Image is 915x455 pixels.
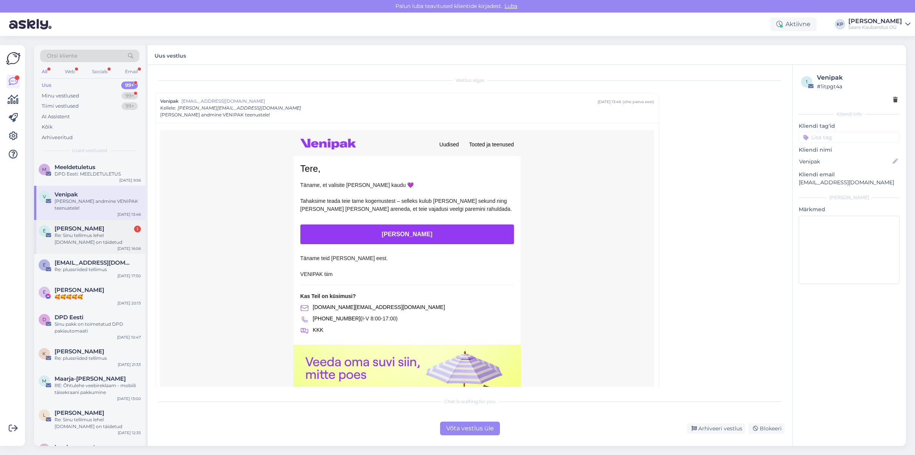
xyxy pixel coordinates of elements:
span: D [42,317,46,322]
span: 1 [806,79,807,85]
a: KKK [313,327,323,333]
span: Uued vestlused [72,147,108,154]
span: Meeldetuletus [55,164,95,171]
td: (I-V 8:00-17:00) [312,313,445,324]
span: Leana Kruuse [55,409,104,416]
h1: Tere, [300,163,514,174]
div: [DATE] 17:50 [117,273,141,279]
span: M [42,378,47,384]
span: [PERSON_NAME][EMAIL_ADDRESS][DOMAIN_NAME] [178,105,301,111]
a: [PERSON_NAME]Saare Kaubandus OÜ [848,18,910,30]
span: Eve Veerva [55,287,104,293]
a: [PHONE_NUMBER] [313,315,361,322]
a: [DOMAIN_NAME][EMAIL_ADDRESS][DOMAIN_NAME] [313,304,445,310]
div: Vestlus algas [155,77,785,84]
div: Sinu pakk on toimetatud DPD pakiautomaati [55,321,141,334]
img: c9e6d04f-c501-3545-abac-c97442e2d4b3.png [302,317,308,322]
p: Kliendi email [799,171,900,179]
a: Tooted ja teenused [469,141,514,147]
span: L [43,412,46,418]
span: K [43,351,46,356]
div: Socials [91,67,109,77]
div: Minu vestlused [42,92,79,100]
div: Arhiveeritud [42,134,73,141]
div: [DATE] 13:46 [117,212,141,217]
div: [PERSON_NAME] [799,194,900,201]
div: Saare Kaubandus OÜ [848,24,902,30]
div: # 1itpgt4a [817,82,898,91]
span: eve suurkivi [55,225,104,232]
div: Võta vestlus üle [440,422,500,435]
div: [DATE] 9:56 [119,177,141,183]
span: Lea Lensment [55,444,95,450]
div: [PERSON_NAME] andmine VENIPAK teenustele! [55,198,141,212]
div: Uus [42,82,52,89]
div: [DATE] 13:00 [117,396,141,402]
div: KP [835,19,845,30]
img: Askly Logo [6,51,20,66]
span: V [43,194,46,199]
div: Kõik [42,123,53,131]
p: Kliendi tag'id [799,122,900,130]
span: E [43,289,46,295]
div: 99+ [122,102,138,110]
div: [DATE] 13:46 [598,99,621,105]
div: Web [63,67,77,77]
img: 0a8aa7b6-fc33-b5ac-d67e-11313c8a4327.png [301,328,308,334]
span: Otsi kliente [47,52,77,60]
strong: Kas Teil on küsimusi? [300,293,356,299]
span: [PERSON_NAME] andmine VENIPAK teenustele! [160,111,270,118]
td: Täname, et valisite [PERSON_NAME] kaudu 💜 Tahaksime teada teie tarne kogemustest – selleks kulub ... [294,181,521,224]
span: [EMAIL_ADDRESS][DOMAIN_NAME] [181,98,598,105]
p: Kliendi nimi [799,146,900,154]
div: Re: Sinu tellimus lehel [DOMAIN_NAME] on täidetud [55,416,141,430]
img: f71f2c15-fc23-fe97-d879-1897c5b82def.png [300,139,356,149]
span: e [43,262,46,268]
div: 99+ [121,82,138,89]
div: Re: plussriided tellimus [55,266,141,273]
span: Venipak [160,98,178,105]
span: Kellele : [160,105,176,111]
div: Venipak [817,73,898,82]
span: Luba [502,3,520,9]
div: [DATE] 10:47 [117,334,141,340]
div: RE: Õhtulehe veebireklaam - mobiili täisekraani pakkumine [55,382,141,396]
input: Lisa nimi [799,157,891,166]
span: DPD Eesti [55,314,83,321]
div: DPD Eesti: MEELDETULETUS [55,171,141,177]
div: [DATE] 12:35 [118,430,141,436]
p: Märkmed [799,206,900,213]
div: Tiimi vestlused [42,102,79,110]
div: Kliendi info [799,111,900,118]
div: [DATE] 20:13 [117,300,141,306]
span: ellekasemets@hot.ee [55,259,133,266]
span: M [42,166,47,172]
span: Karine Lepik [55,348,104,355]
a: Uudised [439,141,459,147]
img: 6af93b6b-a402-841f-54d3-2f65829e9328.png [301,305,308,311]
div: [PERSON_NAME] [848,18,902,24]
div: 🥰🥰🥰🥰🥰 [55,293,141,300]
input: Lisa tag [799,132,900,143]
div: 99+ [122,92,138,100]
div: Blokeeri [748,424,785,434]
div: Aktiivne [770,17,817,31]
label: Uus vestlus [155,50,186,60]
div: Arhiveeri vestlus [687,424,745,434]
div: Re: plussriided tellimus [55,355,141,362]
div: [DATE] 21:33 [118,362,141,367]
div: Re: Sinu tellimus lehel [DOMAIN_NAME] on täidetud [55,232,141,246]
span: e [43,228,46,234]
p: [EMAIL_ADDRESS][DOMAIN_NAME] [799,179,900,187]
div: All [40,67,49,77]
div: [DATE] 16:06 [117,246,141,251]
div: ( ühe päeva eest ) [623,99,654,105]
div: Chat is waiting for you [155,398,785,405]
span: Maarja-Lill Uibomäe [55,375,126,382]
div: AI Assistent [42,113,70,121]
span: Venipak [55,191,78,198]
div: 1 [134,226,141,232]
td: Täname teid [PERSON_NAME] eest. VENIPAK tiim [294,254,521,282]
a: [PERSON_NAME] [307,231,507,237]
div: Email [123,67,139,77]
